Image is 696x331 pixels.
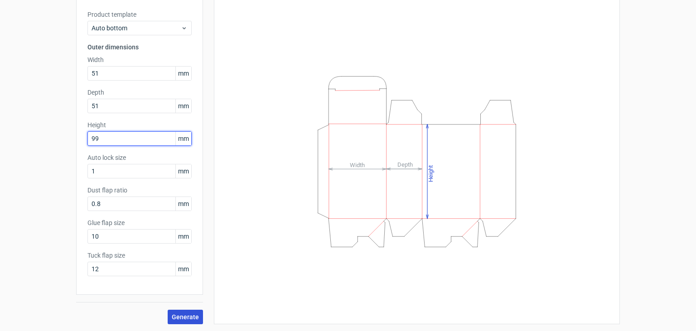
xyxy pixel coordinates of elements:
[175,67,191,80] span: mm
[175,132,191,145] span: mm
[87,55,192,64] label: Width
[87,10,192,19] label: Product template
[92,24,181,33] span: Auto bottom
[175,262,191,276] span: mm
[172,314,199,320] span: Generate
[87,251,192,260] label: Tuck flap size
[397,161,413,168] tspan: Depth
[87,218,192,227] label: Glue flap size
[175,230,191,243] span: mm
[175,164,191,178] span: mm
[350,161,365,168] tspan: Width
[168,310,203,324] button: Generate
[175,99,191,113] span: mm
[87,153,192,162] label: Auto lock size
[427,165,434,182] tspan: Height
[87,186,192,195] label: Dust flap ratio
[175,197,191,211] span: mm
[87,43,192,52] h3: Outer dimensions
[87,88,192,97] label: Depth
[87,120,192,130] label: Height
